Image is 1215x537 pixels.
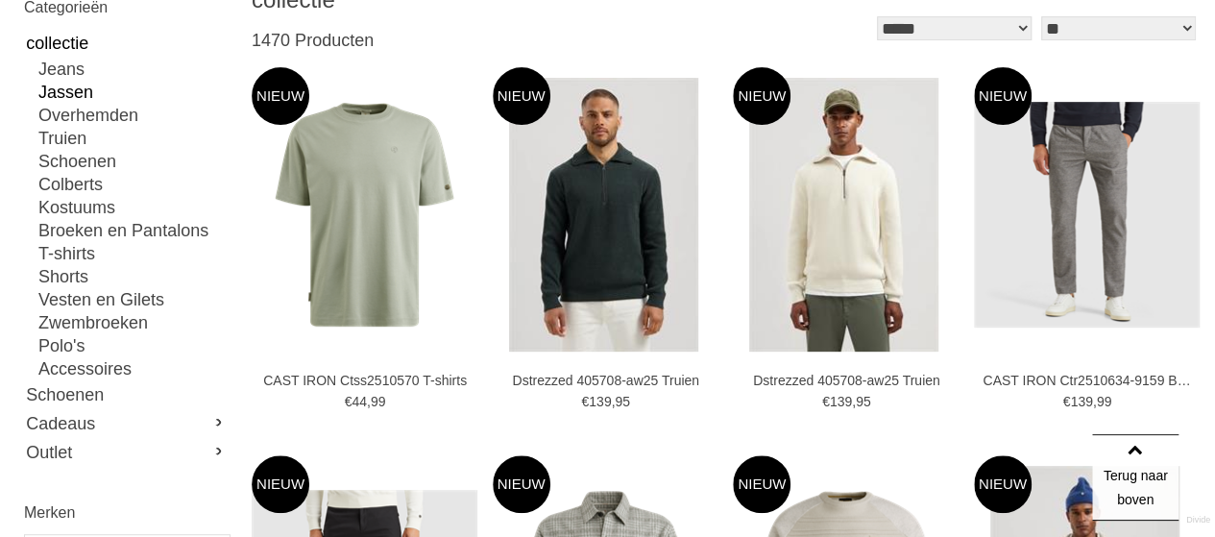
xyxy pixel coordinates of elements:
[852,394,856,409] span: ,
[38,58,229,81] a: Jeans
[615,394,630,409] span: 95
[24,500,229,525] h2: Merken
[38,173,229,196] a: Colberts
[749,78,938,352] img: Dstrezzed 405708-aw25 Truien
[38,219,229,242] a: Broeken en Pantalons
[612,394,616,409] span: ,
[589,394,611,409] span: 139
[38,311,229,334] a: Zwembroeken
[24,380,229,409] a: Schoenen
[501,372,710,389] a: Dstrezzed 405708-aw25 Truien
[38,81,229,104] a: Jassen
[252,102,477,328] img: CAST IRON Ctss2510570 T-shirts
[371,394,386,409] span: 99
[1097,394,1112,409] span: 99
[38,242,229,265] a: T-shirts
[38,357,229,380] a: Accessoires
[24,409,229,438] a: Cadeaus
[1093,394,1097,409] span: ,
[38,334,229,357] a: Polo's
[822,394,830,409] span: €
[260,372,469,389] a: CAST IRON Ctss2510570 T-shirts
[581,394,589,409] span: €
[38,196,229,219] a: Kostuums
[509,78,698,352] img: Dstrezzed 405708-aw25 Truien
[38,127,229,150] a: Truien
[38,104,229,127] a: Overhemden
[38,150,229,173] a: Schoenen
[974,102,1200,328] img: CAST IRON Ctr2510634-9159 Broeken en Pantalons
[252,31,374,50] span: 1470 Producten
[38,288,229,311] a: Vesten en Gilets
[24,29,229,58] a: collectie
[856,394,871,409] span: 95
[830,394,852,409] span: 139
[1063,394,1071,409] span: €
[352,394,367,409] span: 44
[38,265,229,288] a: Shorts
[983,372,1191,389] a: CAST IRON Ctr2510634-9159 Broeken en Pantalons
[24,438,229,467] a: Outlet
[367,394,371,409] span: ,
[1070,394,1092,409] span: 139
[345,394,352,409] span: €
[742,372,951,389] a: Dstrezzed 405708-aw25 Truien
[1092,434,1179,521] a: Terug naar boven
